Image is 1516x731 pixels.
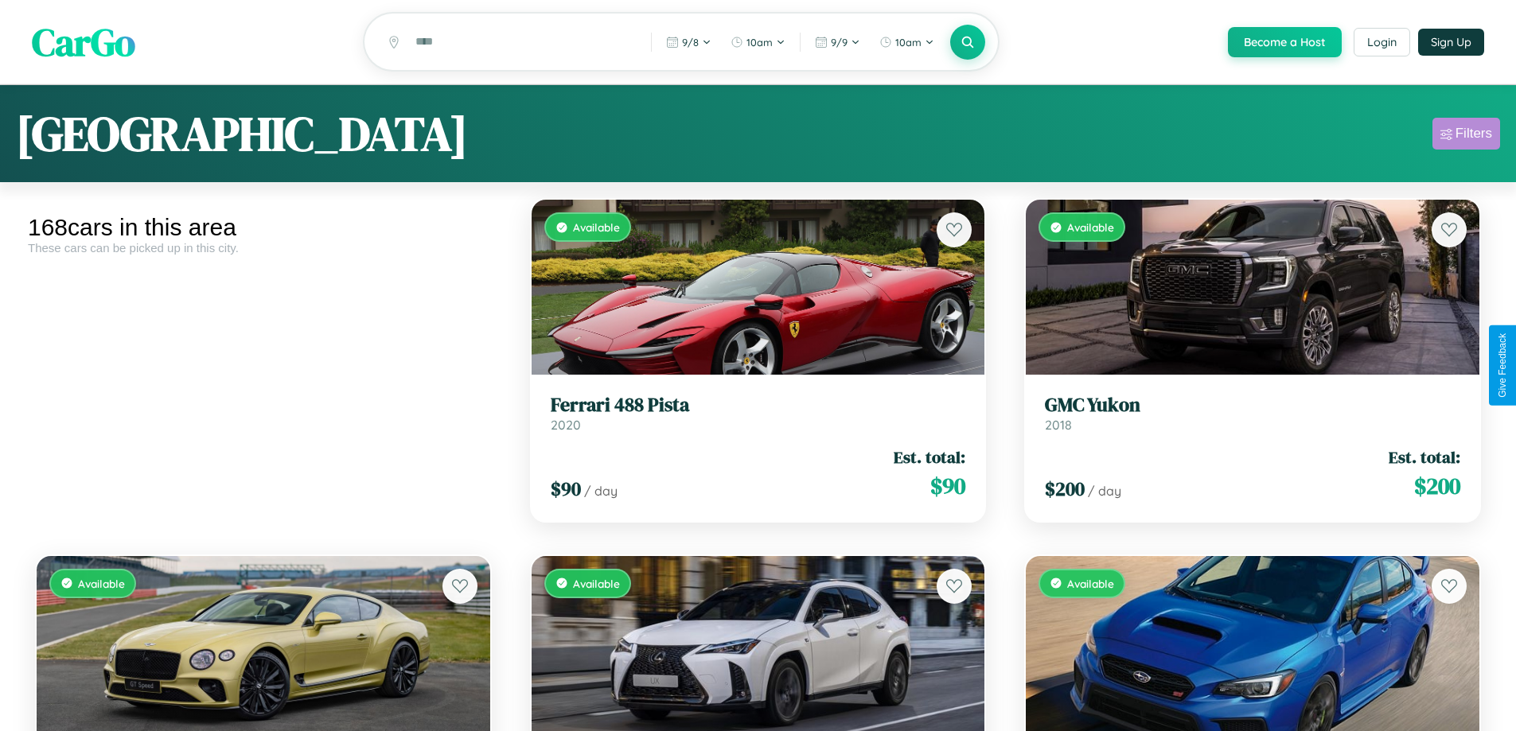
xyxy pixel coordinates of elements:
div: These cars can be picked up in this city. [28,241,499,255]
h3: GMC Yukon [1045,394,1460,417]
div: Filters [1456,126,1492,142]
span: $ 90 [930,470,965,502]
span: / day [584,483,618,499]
span: Available [573,577,620,590]
span: Est. total: [894,445,965,469]
span: / day [1088,483,1121,499]
button: Login [1354,28,1410,56]
h1: [GEOGRAPHIC_DATA] [16,101,468,166]
a: GMC Yukon2018 [1045,394,1460,433]
span: 2018 [1045,417,1072,433]
span: 10am [895,36,922,49]
span: CarGo [32,16,135,68]
span: Available [1067,577,1114,590]
h3: Ferrari 488 Pista [551,394,966,417]
div: Give Feedback [1497,333,1508,398]
span: $ 200 [1045,476,1085,502]
button: 9/8 [658,29,719,55]
span: Available [78,577,125,590]
button: 10am [871,29,942,55]
span: Available [1067,220,1114,234]
div: 168 cars in this area [28,214,499,241]
span: $ 200 [1414,470,1460,502]
span: Est. total: [1389,445,1460,469]
button: 10am [723,29,793,55]
span: 2020 [551,417,581,433]
span: $ 90 [551,476,581,502]
span: Available [573,220,620,234]
span: 10am [746,36,773,49]
button: Become a Host [1228,27,1342,57]
a: Ferrari 488 Pista2020 [551,394,966,433]
button: Sign Up [1418,29,1484,56]
button: Filters [1432,118,1500,150]
button: 9/9 [807,29,868,55]
span: 9 / 8 [682,36,699,49]
span: 9 / 9 [831,36,848,49]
